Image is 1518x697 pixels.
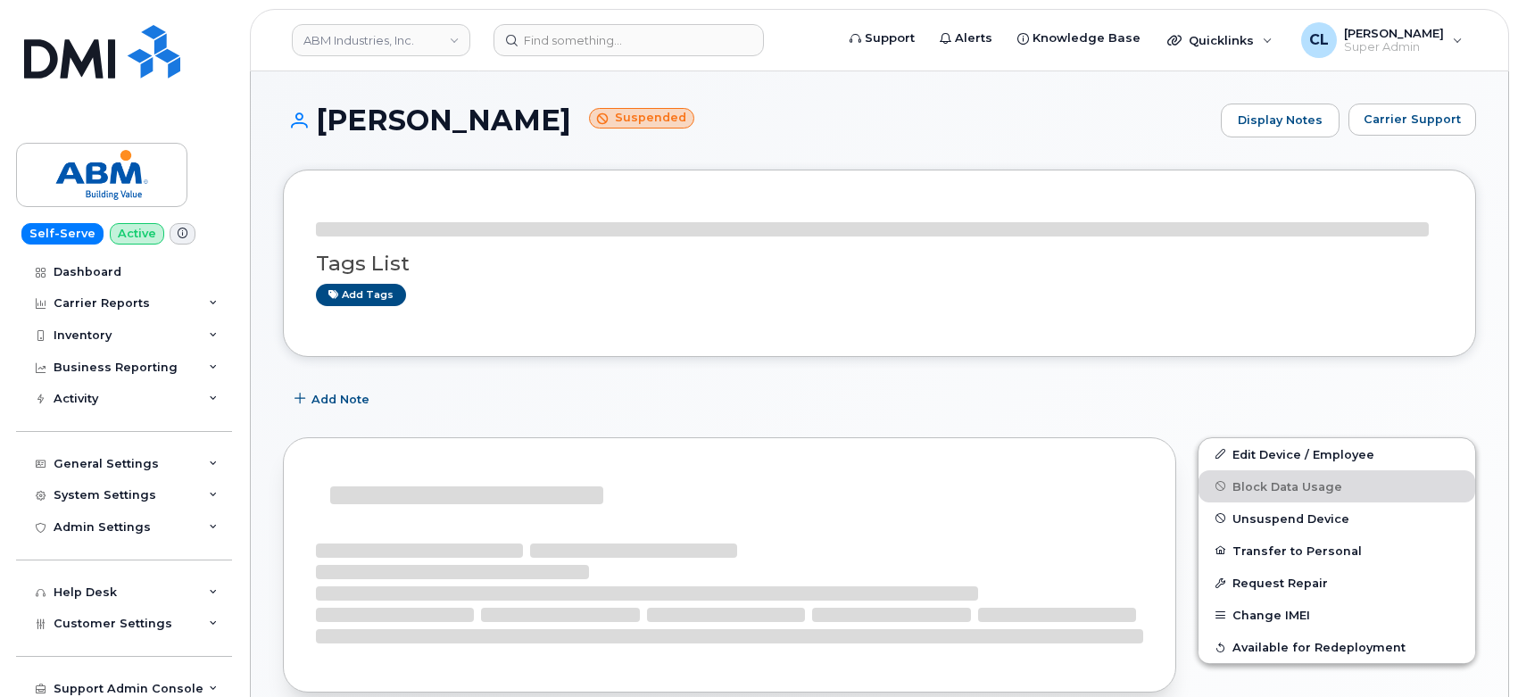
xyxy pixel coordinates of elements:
[1199,631,1475,663] button: Available for Redeployment
[1199,502,1475,535] button: Unsuspend Device
[1221,104,1340,137] a: Display Notes
[1348,104,1476,136] button: Carrier Support
[316,284,406,306] a: Add tags
[1232,641,1406,654] span: Available for Redeployment
[1199,567,1475,599] button: Request Repair
[316,253,1443,275] h3: Tags List
[1364,111,1461,128] span: Carrier Support
[283,104,1212,136] h1: [PERSON_NAME]
[1199,438,1475,470] a: Edit Device / Employee
[283,384,385,416] button: Add Note
[1199,535,1475,567] button: Transfer to Personal
[1199,470,1475,502] button: Block Data Usage
[311,391,369,408] span: Add Note
[1199,599,1475,631] button: Change IMEI
[1232,511,1349,525] span: Unsuspend Device
[589,108,694,129] small: Suspended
